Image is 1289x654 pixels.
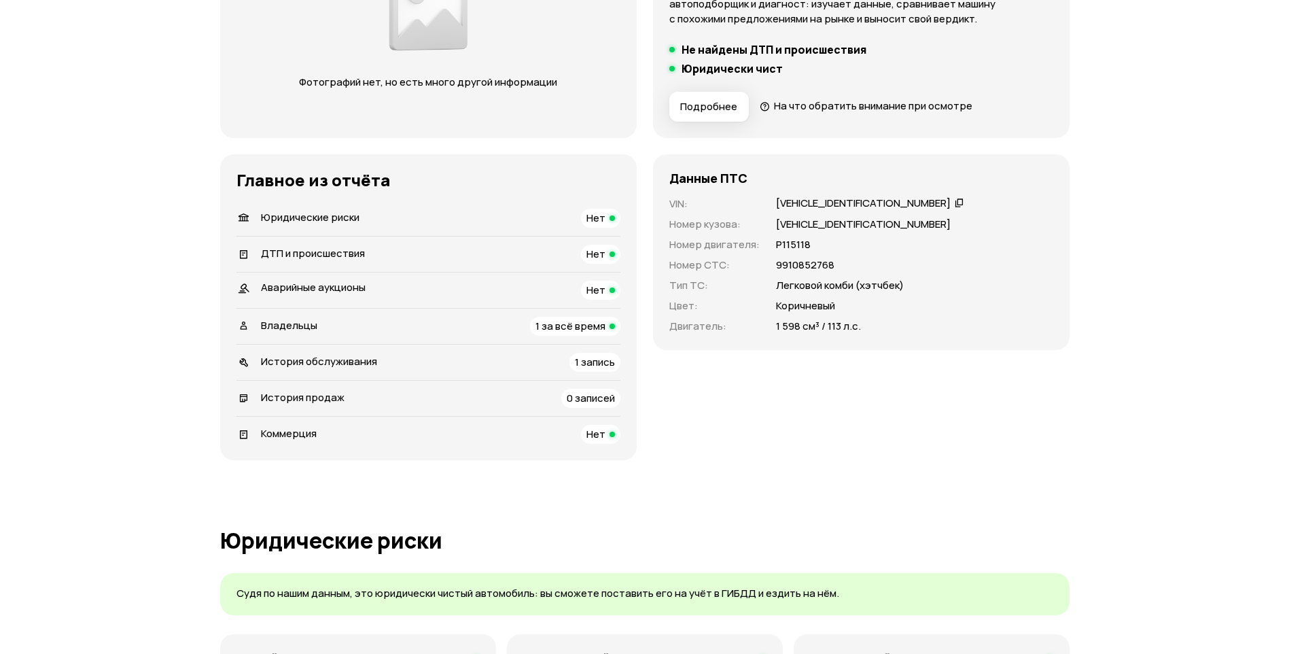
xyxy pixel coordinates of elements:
span: Нет [586,211,605,225]
p: Р115118 [776,237,811,252]
span: 1 за всё время [535,319,605,333]
p: Судя по нашим данным, это юридически чистый автомобиль: вы сможете поставить его на учёт в ГИБДД ... [236,587,1053,601]
span: История продаж [261,390,345,405]
span: 1 запись [575,355,615,369]
h3: Главное из отчёта [236,171,620,190]
span: Подробнее [680,100,737,114]
span: Нет [586,247,605,261]
h1: Юридические риски [220,528,1070,553]
span: Юридические риски [261,210,359,224]
span: Аварийные аукционы [261,280,366,294]
p: Легковой комби (хэтчбек) [776,278,904,293]
span: ДТП и происшествия [261,246,365,260]
p: Номер двигателя : [669,237,760,252]
h5: Юридически чист [682,62,783,75]
p: Фотографий нет, но есть много другой информации [286,75,571,90]
span: Нет [586,427,605,441]
h4: Данные ПТС [669,171,747,186]
p: Тип ТС : [669,278,760,293]
p: Цвет : [669,298,760,313]
span: Владельцы [261,318,317,332]
p: [VEHICLE_IDENTIFICATION_NUMBER] [776,217,951,232]
div: [VEHICLE_IDENTIFICATION_NUMBER] [776,196,951,211]
span: На что обратить внимание при осмотре [774,99,972,113]
h5: Не найдены ДТП и происшествия [682,43,866,56]
button: Подробнее [669,92,749,122]
span: История обслуживания [261,354,377,368]
p: VIN : [669,196,760,211]
p: 9910852768 [776,258,834,273]
span: Нет [586,283,605,297]
p: Коричневый [776,298,835,313]
p: 1 598 см³ / 113 л.с. [776,319,861,334]
span: Коммерция [261,426,317,441]
p: Двигатель : [669,319,760,334]
p: Номер СТС : [669,258,760,273]
span: 0 записей [567,391,615,405]
a: На что обратить внимание при осмотре [760,99,973,113]
p: Номер кузова : [669,217,760,232]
